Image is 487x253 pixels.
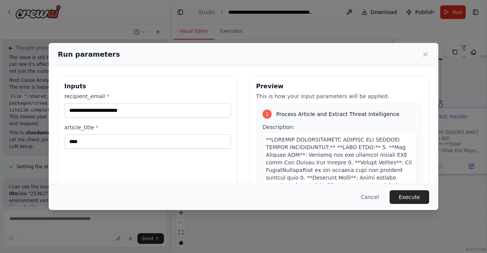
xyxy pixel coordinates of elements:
[355,190,385,204] button: Cancel
[263,110,272,119] div: 1
[64,124,231,131] label: article_title
[390,190,429,204] button: Execute
[263,124,294,130] span: Description:
[64,92,231,100] label: recipient_email
[256,92,423,100] p: This is how your input parameters will be applied:
[256,82,423,91] h3: Preview
[64,82,231,91] h3: Inputs
[276,110,399,118] span: Process Article and Extract Threat Intelligence
[58,49,120,60] h2: Run parameters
